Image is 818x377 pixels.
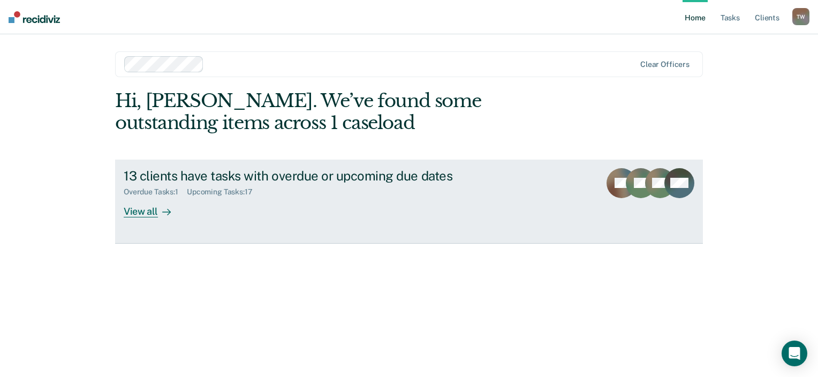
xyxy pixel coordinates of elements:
div: 13 clients have tasks with overdue or upcoming due dates [124,168,499,184]
img: Recidiviz [9,11,60,23]
button: TW [792,8,809,25]
div: View all [124,197,184,217]
div: Open Intercom Messenger [782,341,807,366]
div: Upcoming Tasks : 17 [187,187,261,197]
div: Hi, [PERSON_NAME]. We’ve found some outstanding items across 1 caseload [115,90,585,134]
a: 13 clients have tasks with overdue or upcoming due datesOverdue Tasks:1Upcoming Tasks:17View all [115,160,703,244]
div: Clear officers [640,60,690,69]
div: T W [792,8,809,25]
div: Overdue Tasks : 1 [124,187,187,197]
